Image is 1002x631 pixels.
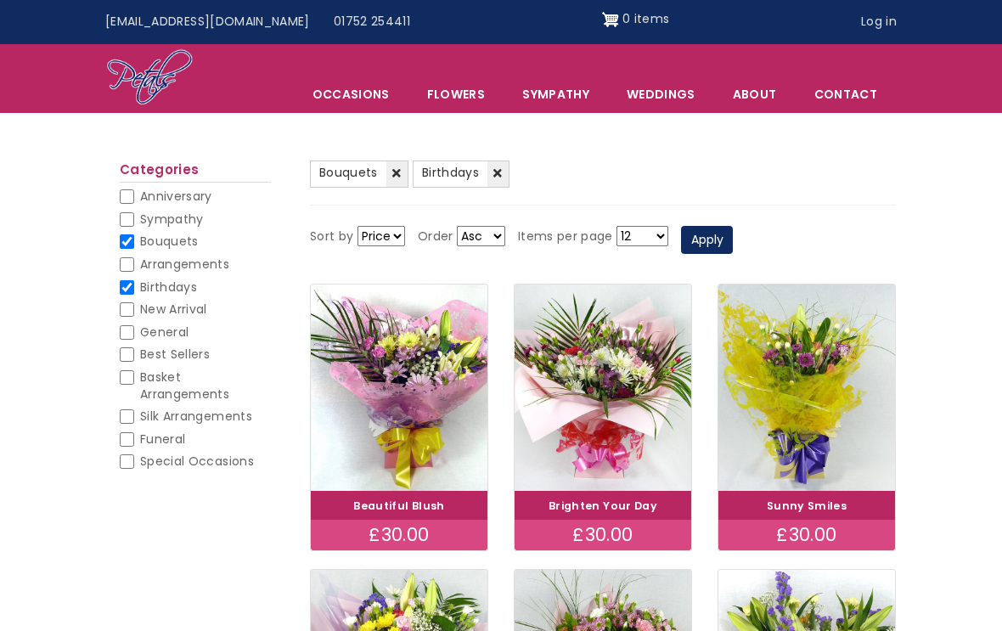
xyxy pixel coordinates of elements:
[413,161,509,188] a: Birthdays
[353,499,444,513] a: Beautiful Blush
[549,499,657,513] a: Brighten Your Day
[622,10,669,27] span: 0 items
[140,324,189,341] span: General
[515,285,691,491] img: Brighten Your Day
[140,188,212,205] span: Anniversary
[797,76,895,112] a: Contact
[140,431,185,448] span: Funeral
[767,499,847,513] a: Sunny Smiles
[718,285,895,491] img: Sunny Smiles
[140,301,207,318] span: New Arrival
[310,227,353,247] label: Sort by
[140,256,229,273] span: Arrangements
[602,6,619,33] img: Shopping cart
[93,6,322,38] a: [EMAIL_ADDRESS][DOMAIN_NAME]
[849,6,909,38] a: Log in
[681,226,733,255] button: Apply
[418,227,453,247] label: Order
[311,285,487,491] img: Beautiful Blush
[409,76,503,112] a: Flowers
[310,161,408,188] a: Bouquets
[518,227,613,247] label: Items per page
[140,346,210,363] span: Best Sellers
[319,164,378,181] span: Bouquets
[140,408,252,425] span: Silk Arrangements
[322,6,422,38] a: 01752 254411
[422,164,479,181] span: Birthdays
[602,6,670,33] a: Shopping cart 0 items
[120,162,271,183] h2: Categories
[504,76,607,112] a: Sympathy
[140,233,199,250] span: Bouquets
[140,369,229,403] span: Basket Arrangements
[609,76,713,112] span: Weddings
[140,211,204,228] span: Sympathy
[515,520,691,550] div: £30.00
[718,520,895,550] div: £30.00
[295,76,408,112] span: Occasions
[140,453,254,470] span: Special Occasions
[715,76,795,112] a: About
[311,520,487,550] div: £30.00
[106,48,194,108] img: Home
[140,279,197,296] span: Birthdays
